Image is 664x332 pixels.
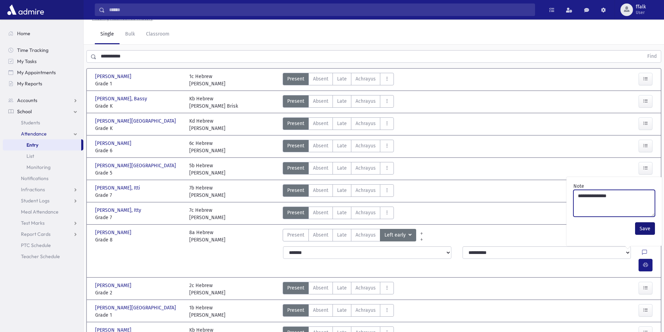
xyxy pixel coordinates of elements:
button: Left early [380,229,416,241]
span: Achrayus [356,209,376,216]
a: Report Cards [3,229,83,240]
div: Kd Hebrew [PERSON_NAME] [189,117,226,132]
span: Time Tracking [17,47,48,53]
div: AttTypes [283,140,394,154]
span: Present [287,231,304,239]
span: Achrayus [356,142,376,149]
span: Late [337,307,347,314]
a: Home [3,28,83,39]
a: Accounts [3,95,83,106]
span: List [26,153,34,159]
span: Late [337,231,347,239]
a: My Appointments [3,67,83,78]
span: Left early [384,231,407,239]
span: Grade 8 [95,236,182,244]
span: Grade 1 [95,80,182,87]
span: Entry [26,142,38,148]
a: Missing Attendance History [89,15,153,21]
span: [PERSON_NAME] [95,140,133,147]
div: AttTypes [283,282,394,296]
span: [PERSON_NAME], Itti [95,184,142,192]
span: Present [287,187,304,194]
span: Achrayus [356,284,376,292]
span: Absent [313,231,328,239]
span: PTC Schedule [21,242,51,248]
a: PTC Schedule [3,240,83,251]
span: Absent [313,284,328,292]
span: My Tasks [17,58,37,64]
span: Home [17,30,30,37]
div: AttTypes [283,73,394,87]
span: Late [337,98,347,105]
a: Entry [3,139,81,150]
span: Achrayus [356,98,376,105]
a: Attendance [3,128,83,139]
a: My Reports [3,78,83,89]
span: Late [337,142,347,149]
span: Absent [313,209,328,216]
span: Absent [313,307,328,314]
span: Late [337,75,347,83]
div: AttTypes [283,229,416,244]
span: Grade 7 [95,192,182,199]
span: Present [287,209,304,216]
span: Test Marks [21,220,45,226]
a: Students [3,117,83,128]
span: Present [287,98,304,105]
span: Achrayus [356,120,376,127]
span: [PERSON_NAME], Itty [95,207,143,214]
div: AttTypes [283,207,394,221]
span: ffalk [636,4,646,10]
span: [PERSON_NAME] [95,229,133,236]
span: Present [287,142,304,149]
a: Student Logs [3,195,83,206]
span: Achrayus [356,75,376,83]
span: Teacher Schedule [21,253,60,260]
span: Grade 6 [95,147,182,154]
span: Absent [313,98,328,105]
span: [PERSON_NAME][GEOGRAPHIC_DATA] [95,117,177,125]
input: Search [105,3,535,16]
a: Test Marks [3,217,83,229]
span: Achrayus [356,231,376,239]
span: Absent [313,142,328,149]
span: Achrayus [356,164,376,172]
a: Meal Attendance [3,206,83,217]
span: Student Logs [21,198,49,204]
div: AttTypes [283,117,394,132]
a: School [3,106,83,117]
span: User [636,10,646,15]
span: Grade K [95,102,182,110]
a: Notifications [3,173,83,184]
span: Present [287,307,304,314]
img: AdmirePro [6,3,46,17]
span: Grade 5 [95,169,182,177]
span: Late [337,164,347,172]
a: List [3,150,83,162]
a: My Tasks [3,56,83,67]
span: Late [337,187,347,194]
div: Kb Hebrew [PERSON_NAME] Brisk [189,95,238,110]
span: Accounts [17,97,37,103]
a: Classroom [140,25,175,44]
div: AttTypes [283,304,394,319]
div: AttTypes [283,184,394,199]
a: Single [95,25,120,44]
span: Absent [313,164,328,172]
span: My Reports [17,80,42,87]
u: Missing Attendance History [92,15,153,21]
span: Absent [313,75,328,83]
span: Present [287,75,304,83]
span: Present [287,120,304,127]
span: [PERSON_NAME][GEOGRAPHIC_DATA] [95,304,177,311]
span: Report Cards [21,231,51,237]
span: Notifications [21,175,48,182]
a: Bulk [120,25,140,44]
span: [PERSON_NAME][GEOGRAPHIC_DATA] [95,162,177,169]
span: School [17,108,32,115]
span: [PERSON_NAME] [95,73,133,80]
span: Grade K [95,125,182,132]
span: Absent [313,187,328,194]
div: 5b Hebrew [PERSON_NAME] [189,162,226,177]
a: Monitoring [3,162,83,173]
